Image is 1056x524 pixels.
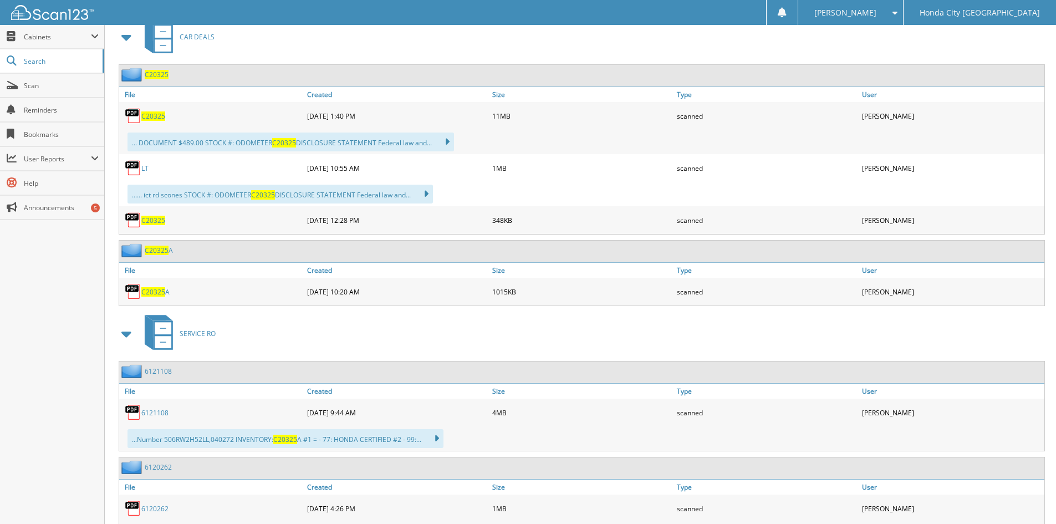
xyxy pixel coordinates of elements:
[125,404,141,421] img: PDF.png
[859,157,1044,179] div: [PERSON_NAME]
[304,480,489,495] a: Created
[141,408,169,418] a: 6121108
[180,32,215,42] span: CAR DEALS
[127,133,454,151] div: ... DOCUMENT $489.00 STOCK #: ODOMETER DISCLOSURE STATEMENT Federal law and...
[127,185,433,204] div: ...... ict rd scones STOCK #: ODOMETER DISCLOSURE STATEMENT Federal law and...
[674,497,859,520] div: scanned
[489,157,675,179] div: 1MB
[1001,471,1056,524] iframe: Chat Widget
[24,57,97,66] span: Search
[119,480,304,495] a: File
[920,9,1040,16] span: Honda City [GEOGRAPHIC_DATA]
[141,504,169,513] a: 6120262
[125,500,141,517] img: PDF.png
[489,263,675,278] a: Size
[859,281,1044,303] div: [PERSON_NAME]
[121,68,145,82] img: folder2.png
[24,105,99,115] span: Reminders
[138,312,216,355] a: SERVICE RO
[273,435,297,444] span: C20325
[489,480,675,495] a: Size
[121,364,145,378] img: folder2.png
[859,384,1044,399] a: User
[304,263,489,278] a: Created
[814,9,876,16] span: [PERSON_NAME]
[125,212,141,228] img: PDF.png
[859,87,1044,102] a: User
[145,246,169,255] span: C20325
[859,497,1044,520] div: [PERSON_NAME]
[145,462,172,472] a: 6120262
[489,281,675,303] div: 1015KB
[145,70,169,79] a: C20325
[141,216,165,225] a: C20325
[125,108,141,124] img: PDF.png
[859,105,1044,127] div: [PERSON_NAME]
[674,263,859,278] a: Type
[489,105,675,127] div: 11MB
[91,204,100,212] div: 5
[119,384,304,399] a: File
[141,164,149,173] a: LT
[119,263,304,278] a: File
[674,105,859,127] div: scanned
[859,401,1044,424] div: [PERSON_NAME]
[674,157,859,179] div: scanned
[24,203,99,212] span: Announcements
[674,480,859,495] a: Type
[138,15,215,59] a: CAR DEALS
[24,154,91,164] span: User Reports
[121,243,145,257] img: folder2.png
[304,105,489,127] div: [DATE] 1:40 PM
[24,81,99,90] span: Scan
[674,209,859,231] div: scanned
[674,281,859,303] div: scanned
[674,401,859,424] div: scanned
[859,263,1044,278] a: User
[489,209,675,231] div: 348KB
[304,281,489,303] div: [DATE] 10:20 AM
[24,179,99,188] span: Help
[489,384,675,399] a: Size
[125,160,141,176] img: PDF.png
[674,87,859,102] a: Type
[180,329,216,338] span: SERVICE RO
[272,138,296,147] span: C20325
[24,32,91,42] span: Cabinets
[489,401,675,424] div: 4MB
[141,111,165,121] a: C20325
[304,384,489,399] a: Created
[145,367,172,376] a: 6121108
[304,401,489,424] div: [DATE] 9:44 AM
[24,130,99,139] span: Bookmarks
[304,497,489,520] div: [DATE] 4:26 PM
[121,460,145,474] img: folder2.png
[125,283,141,300] img: PDF.png
[127,429,443,448] div: ...Number 506RW2H52LL,040272 INVENTORY: A #1 = - 77: HONDA CERTIFIED #2 - 99:...
[489,497,675,520] div: 1MB
[489,87,675,102] a: Size
[304,209,489,231] div: [DATE] 12:28 PM
[251,190,275,200] span: C20325
[141,287,165,297] span: C20325
[859,209,1044,231] div: [PERSON_NAME]
[859,480,1044,495] a: User
[674,384,859,399] a: Type
[141,287,170,297] a: C20325A
[119,87,304,102] a: File
[145,246,173,255] a: C20325A
[304,157,489,179] div: [DATE] 10:55 AM
[304,87,489,102] a: Created
[11,5,94,20] img: scan123-logo-white.svg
